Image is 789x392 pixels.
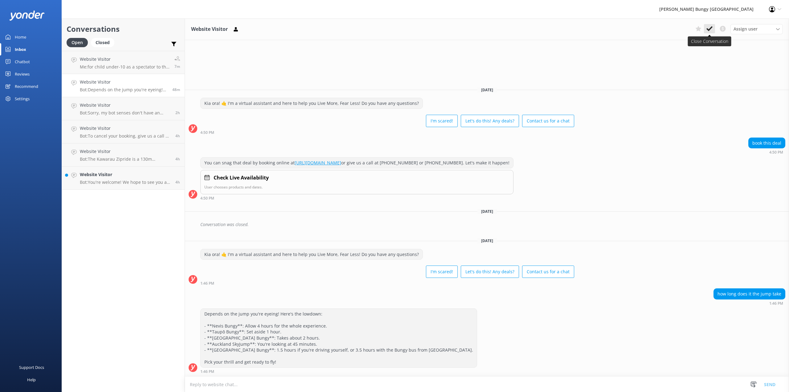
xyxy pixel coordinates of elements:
span: Oct 06 2025 10:29am (UTC +13:00) Pacific/Auckland [175,156,180,162]
div: Inbox [15,43,26,56]
img: yonder-white-logo.png [9,10,45,21]
strong: 4:50 PM [769,151,783,154]
button: I'm scared! [426,266,458,278]
span: Oct 06 2025 01:46pm (UTC +13:00) Pacific/Auckland [172,87,180,92]
a: Website VisitorBot:You're welcome! We hope to see you at one of our [PERSON_NAME] locations soon!4h [62,167,185,190]
h4: Website Visitor [80,102,171,109]
button: I'm scared! [426,115,458,127]
h4: Website Visitor [80,79,168,85]
p: Bot: The Kawarau Zipride is a 130m adrenaline rush where you zip down at over 60km an hour. With ... [80,156,171,162]
strong: 4:50 PM [200,196,214,200]
button: Let's do this! Any deals? [461,115,519,127]
span: Oct 06 2025 10:15am (UTC +13:00) Pacific/Auckland [175,179,180,185]
div: Sep 30 2025 04:50pm (UTC +13:00) Pacific/Auckland [200,196,513,200]
span: [DATE] [477,87,497,93]
h2: Conversations [67,23,180,35]
div: Sep 30 2025 04:50pm (UTC +13:00) Pacific/Auckland [748,150,785,154]
a: Closed [91,39,117,46]
div: Oct 06 2025 01:46pm (UTC +13:00) Pacific/Auckland [200,281,574,285]
button: Contact us for a chat [522,266,574,278]
div: You can snag that deal by booking online at or give us a call at [PHONE_NUMBER] or [PHONE_NUMBER]... [201,158,513,168]
div: 2025-09-30T18:12:27.589 [189,219,785,230]
span: Oct 06 2025 12:19pm (UTC +13:00) Pacific/Auckland [175,110,180,115]
span: [DATE] [477,238,497,243]
div: Help [27,373,36,386]
strong: 4:50 PM [200,131,214,134]
div: book this deal [749,138,785,148]
strong: 1:46 PM [769,302,783,305]
h4: Website Visitor [80,148,171,155]
h4: Website Visitor [80,171,171,178]
div: Open [67,38,88,47]
div: Settings [15,93,30,105]
h4: Website Visitor [80,125,171,132]
div: Kia ora! 🤙 I'm a virtual assistant and here to help you Live More, Fear Less! Do you have any que... [201,98,423,109]
p: Me: for child under-10 as a spectator to the Nevis, you will need to contact us post-booking and ... [80,64,170,70]
div: Sep 30 2025 04:50pm (UTC +13:00) Pacific/Auckland [200,130,574,134]
div: Kia ora! 🤙 I'm a virtual assistant and here to help you Live More, Fear Less! Do you have any que... [201,249,423,260]
div: Chatbot [15,56,30,68]
h4: Check Live Availability [214,174,269,182]
a: [URL][DOMAIN_NAME] [295,160,341,166]
p: Bot: You're welcome! We hope to see you at one of our [PERSON_NAME] locations soon! [80,179,171,185]
strong: 1:46 PM [200,370,214,373]
a: Website VisitorMe:for child under-10 as a spectator to the Nevis, you will need to contact us pos... [62,51,185,74]
span: [DATE] [477,209,497,214]
span: Oct 06 2025 10:32am (UTC +13:00) Pacific/Auckland [175,133,180,138]
div: Oct 06 2025 01:46pm (UTC +13:00) Pacific/Auckland [713,301,785,305]
span: Oct 06 2025 02:34pm (UTC +13:00) Pacific/Auckland [174,64,180,69]
p: Bot: Sorry, my bot senses don't have an answer for that, please try and rephrase your question, I... [80,110,171,116]
a: Website VisitorBot:To cancel your booking, give us a call at [PHONE_NUMBER] or [PHONE_NUMBER], or... [62,120,185,143]
a: Website VisitorBot:Depends on the jump you're eyeing! Here's the lowdown: - **Nevis Bungy**: Allo... [62,74,185,97]
div: Support Docs [19,361,44,373]
strong: 1:46 PM [200,282,214,285]
a: Open [67,39,91,46]
div: how long does it the jump take [714,289,785,299]
p: Bot: Depends on the jump you're eyeing! Here's the lowdown: - **Nevis Bungy**: Allow 4 hours for ... [80,87,168,93]
p: Bot: To cancel your booking, give us a call at [PHONE_NUMBER] or [PHONE_NUMBER], or shoot us an e... [80,133,171,139]
div: Oct 06 2025 01:46pm (UTC +13:00) Pacific/Auckland [200,369,477,373]
button: Contact us for a chat [522,115,574,127]
a: Website VisitorBot:The Kawarau Zipride is a 130m adrenaline rush where you zip down at over 60km ... [62,143,185,167]
a: Website VisitorBot:Sorry, my bot senses don't have an answer for that, please try and rephrase yo... [62,97,185,120]
span: Assign user [734,26,758,32]
div: Depends on the jump you're eyeing! Here's the lowdown: - **Nevis Bungy**: Allow 4 hours for the w... [201,309,477,367]
button: Let's do this! Any deals? [461,266,519,278]
div: Recommend [15,80,38,93]
p: User chooses products and dates. [204,184,509,190]
div: Home [15,31,26,43]
h4: Website Visitor [80,56,170,63]
div: Reviews [15,68,30,80]
h3: Website Visitor [191,25,228,33]
div: Closed [91,38,114,47]
div: Assign User [730,24,783,34]
div: Conversation was closed. [200,219,785,230]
